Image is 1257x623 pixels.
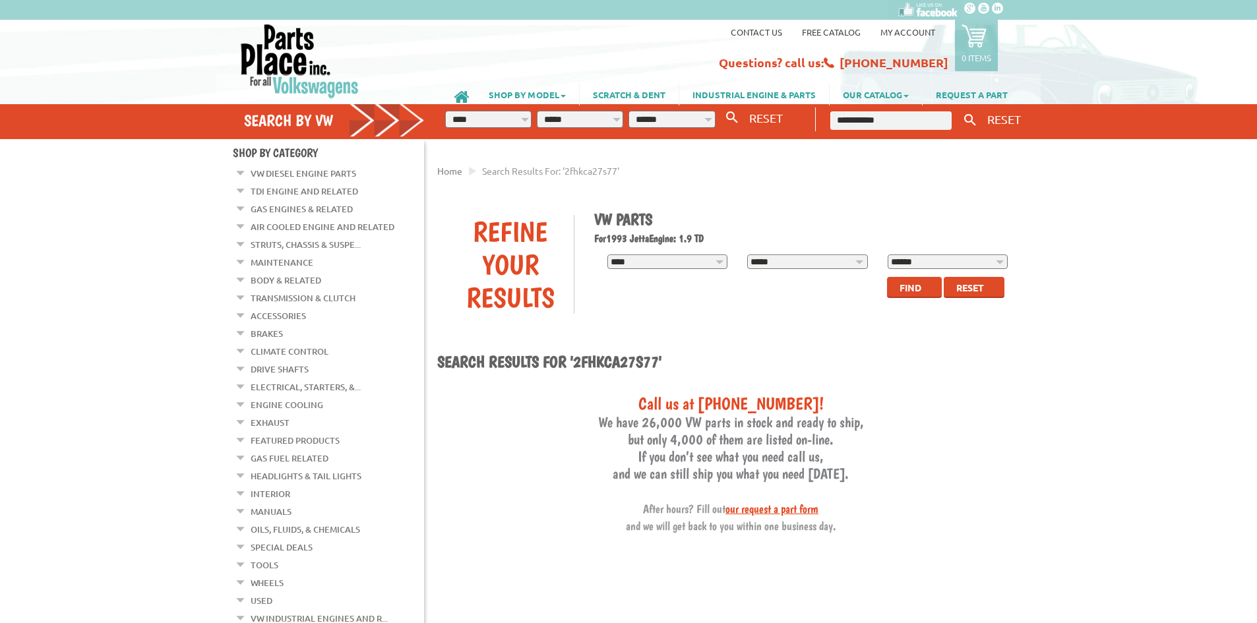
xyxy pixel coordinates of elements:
[251,289,355,307] a: Transmission & Clutch
[251,414,290,431] a: Exhaust
[251,218,394,235] a: Air Cooled Engine and Related
[251,450,328,467] a: Gas Fuel Related
[251,592,272,609] a: Used
[251,485,290,502] a: Interior
[239,23,360,99] img: Parts Place Inc!
[437,352,1024,373] h1: Search results for '2fhkca27s77'
[233,146,424,160] h4: Shop By Category
[830,83,922,105] a: OUR CATALOG
[880,26,935,38] a: My Account
[802,26,861,38] a: Free Catalog
[251,272,321,289] a: Body & Related
[251,307,306,324] a: Accessories
[251,432,340,449] a: Featured Products
[900,282,921,293] span: Find
[251,521,360,538] a: Oils, Fluids, & Chemicals
[725,502,818,516] a: our request a part form
[955,20,998,71] a: 0 items
[447,215,574,314] div: Refine Your Results
[251,361,309,378] a: Drive Shafts
[638,393,824,413] span: Call us at [PHONE_NUMBER]!
[962,52,991,63] p: 0 items
[244,111,425,130] h4: Search by VW
[960,109,980,131] button: Keyword Search
[475,83,579,105] a: SHOP BY MODEL
[251,396,323,413] a: Engine Cooling
[251,503,291,520] a: Manuals
[744,108,788,127] button: RESET
[437,165,462,177] a: Home
[580,83,679,105] a: SCRATCH & DENT
[251,343,328,360] a: Climate Control
[251,236,361,253] a: Struts, Chassis & Suspe...
[594,232,606,245] span: For
[944,277,1004,298] button: Reset
[679,83,829,105] a: INDUSTRIAL ENGINE & PARTS
[251,254,313,271] a: Maintenance
[649,232,704,245] span: Engine: 1.9 TD
[251,200,353,218] a: Gas Engines & Related
[594,210,1015,229] h1: VW Parts
[721,108,743,127] button: Search By VW...
[437,393,1024,533] h3: We have 26,000 VW parts in stock and ready to ship, but only 4,000 of them are listed on-line. If...
[956,282,984,293] span: Reset
[251,378,361,396] a: Electrical, Starters, &...
[923,83,1021,105] a: REQUEST A PART
[251,165,356,182] a: VW Diesel Engine Parts
[749,111,783,125] span: RESET
[251,539,313,556] a: Special Deals
[731,26,782,38] a: Contact us
[887,277,942,298] button: Find
[626,502,836,533] span: After hours? Fill out and we will get back to you within one business day.
[251,467,361,485] a: Headlights & Tail Lights
[987,112,1021,126] span: RESET
[251,183,358,200] a: TDI Engine and Related
[251,556,278,574] a: Tools
[594,232,1015,245] h2: 1993 Jetta
[251,325,283,342] a: Brakes
[482,165,619,177] span: Search results for: '2fhkca27s77'
[251,574,284,591] a: Wheels
[982,109,1026,129] button: RESET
